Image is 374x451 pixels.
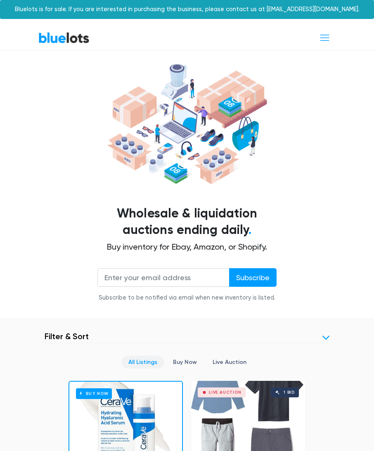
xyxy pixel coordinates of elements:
input: Subscribe [229,268,277,287]
h2: Buy inventory for Ebay, Amazon, or Shopify. [45,242,329,252]
a: All Listings [121,356,164,368]
h6: Buy Now [76,388,112,399]
h1: Wholesale & liquidation auctions ending daily [45,205,329,238]
a: BlueLots [38,32,90,44]
div: 1 bid [284,390,295,394]
a: Live Auction [206,356,253,368]
a: Buy Now [166,356,204,368]
img: hero-ee84e7d0318cb26816c560f6b4441b76977f77a177738b4e94f68c95b2b83dbb.png [104,61,270,187]
span: . [249,222,251,237]
div: Live Auction [209,390,241,394]
button: Toggle navigation [314,30,336,45]
div: Subscribe to be notified via email when new inventory is listed. [97,293,277,302]
input: Enter your email address [97,268,230,287]
h3: Filter & Sort [45,331,89,341]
